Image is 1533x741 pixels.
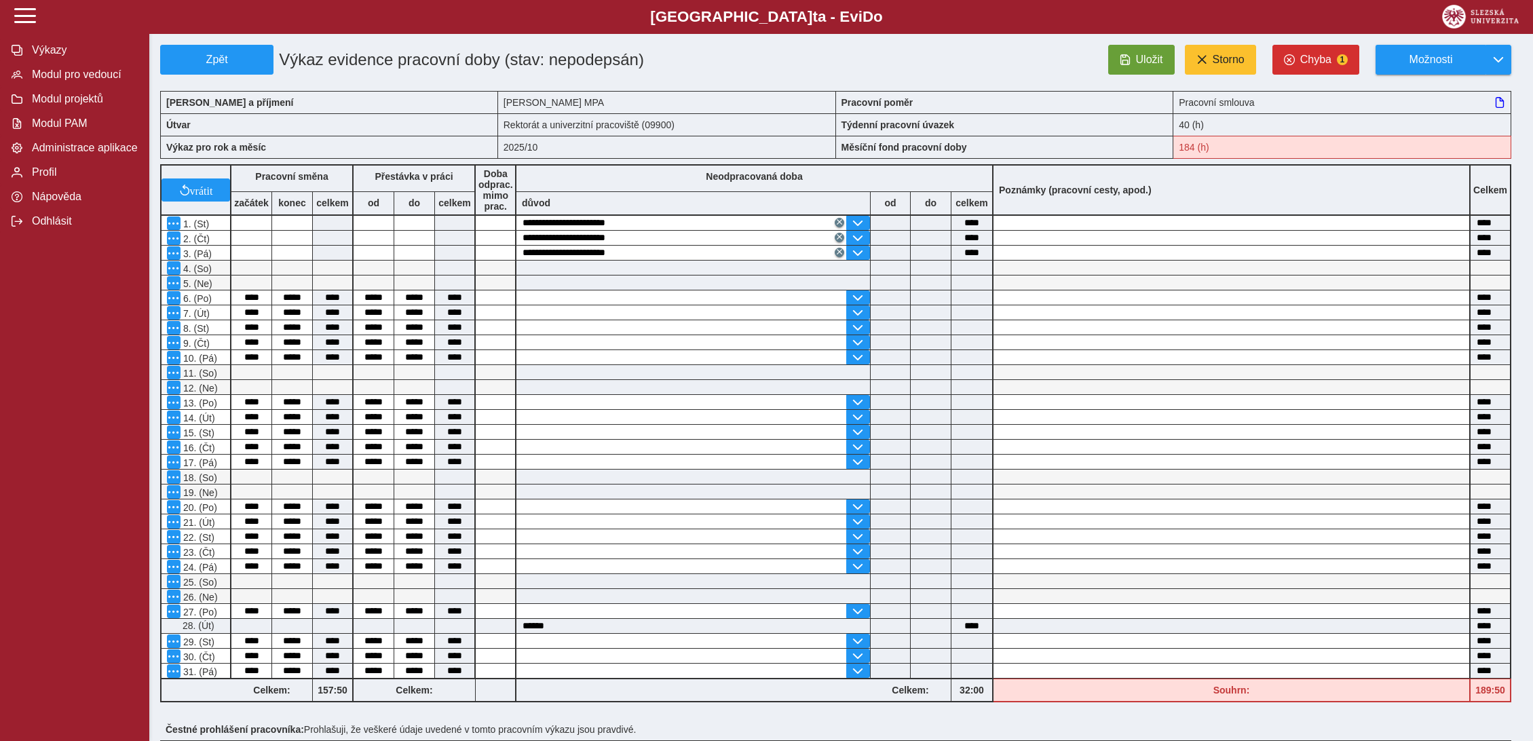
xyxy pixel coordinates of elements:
[167,605,181,618] button: Menu
[313,685,352,696] b: 157:50
[167,545,181,558] button: Menu
[863,8,873,25] span: D
[394,197,434,208] b: do
[167,276,181,290] button: Menu
[28,142,138,154] span: Administrace aplikace
[166,54,267,66] span: Zpět
[167,500,181,514] button: Menu
[354,197,394,208] b: od
[167,291,181,305] button: Menu
[167,216,181,230] button: Menu
[1471,685,1510,696] b: 189:50
[167,261,181,275] button: Menu
[167,575,181,588] button: Menu
[28,166,138,178] span: Profil
[951,197,992,208] b: celkem
[871,197,910,208] b: od
[1173,136,1511,159] div: Fond pracovní doby (184 h) a součet hodin (189:50 h) se neshodují!
[167,440,181,454] button: Menu
[1471,679,1511,702] div: Fond pracovní doby (184 h) a součet hodin (189:50 h) se neshodují!
[273,45,727,75] h1: Výkaz evidence pracovní doby (stav: nepodepsán)
[354,685,475,696] b: Celkem:
[1442,5,1519,28] img: logo_web_su.png
[181,353,217,364] span: 10. (Pá)
[167,425,181,439] button: Menu
[28,44,138,56] span: Výkazy
[181,577,217,588] span: 25. (So)
[181,592,218,603] span: 26. (Ne)
[180,620,214,631] span: 28. (Út)
[181,607,217,617] span: 27. (Po)
[870,685,951,696] b: Celkem:
[993,185,1157,195] b: Poznámky (pracovní cesty, apod.)
[181,562,217,573] span: 24. (Pá)
[41,8,1492,26] b: [GEOGRAPHIC_DATA] a - Evi
[181,487,218,498] span: 19. (Ne)
[841,119,955,130] b: Týdenní pracovní úvazek
[167,634,181,648] button: Menu
[28,69,138,81] span: Modul pro vedoucí
[841,97,913,108] b: Pracovní poměr
[28,93,138,105] span: Modul projektů
[167,664,181,678] button: Menu
[167,485,181,499] button: Menu
[498,113,836,136] div: Rektorát a univerzitní pracoviště (09900)
[167,411,181,424] button: Menu
[167,306,181,320] button: Menu
[167,470,181,484] button: Menu
[167,231,181,245] button: Menu
[498,91,836,113] div: [PERSON_NAME] MPA
[1337,54,1348,65] span: 1
[1376,45,1485,75] button: Možnosti
[181,532,214,543] span: 22. (St)
[167,366,181,379] button: Menu
[166,97,293,108] b: [PERSON_NAME] a příjmení
[231,197,271,208] b: začátek
[181,308,210,319] span: 7. (Út)
[167,560,181,573] button: Menu
[167,590,181,603] button: Menu
[167,246,181,260] button: Menu
[181,427,214,438] span: 15. (St)
[181,666,217,677] span: 31. (Pá)
[181,413,215,423] span: 14. (Út)
[1213,685,1250,696] b: Souhrn:
[181,263,212,274] span: 4. (So)
[160,719,1522,740] div: Prohlašuji, že veškeré údaje uvedené v tomto pracovním výkazu jsou pravdivé.
[1136,54,1163,66] span: Uložit
[167,455,181,469] button: Menu
[1173,91,1511,113] div: Pracovní smlouva
[1185,45,1256,75] button: Storno
[1272,45,1359,75] button: Chyba1
[181,517,215,528] span: 21. (Út)
[522,197,550,208] b: důvod
[181,293,212,304] span: 6. (Po)
[181,442,215,453] span: 16. (Čt)
[1473,185,1507,195] b: Celkem
[166,724,304,735] b: Čestné prohlášení pracovníka:
[1108,45,1175,75] button: Uložit
[166,142,266,153] b: Výkaz pro rok a měsíc
[167,530,181,544] button: Menu
[167,381,181,394] button: Menu
[181,398,217,408] span: 13. (Po)
[181,472,217,483] span: 18. (So)
[181,233,210,244] span: 2. (Čt)
[1213,54,1245,66] span: Storno
[167,396,181,409] button: Menu
[181,547,215,558] span: 23. (Čt)
[812,8,817,25] span: t
[1173,113,1511,136] div: 40 (h)
[498,136,836,159] div: 2025/10
[375,171,453,182] b: Přestávka v práci
[190,185,213,195] span: vrátit
[181,502,217,513] span: 20. (Po)
[166,119,191,130] b: Útvar
[181,457,217,468] span: 17. (Pá)
[951,685,992,696] b: 32:00
[167,336,181,349] button: Menu
[167,649,181,663] button: Menu
[181,323,209,334] span: 8. (St)
[181,368,217,379] span: 11. (So)
[313,197,352,208] b: celkem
